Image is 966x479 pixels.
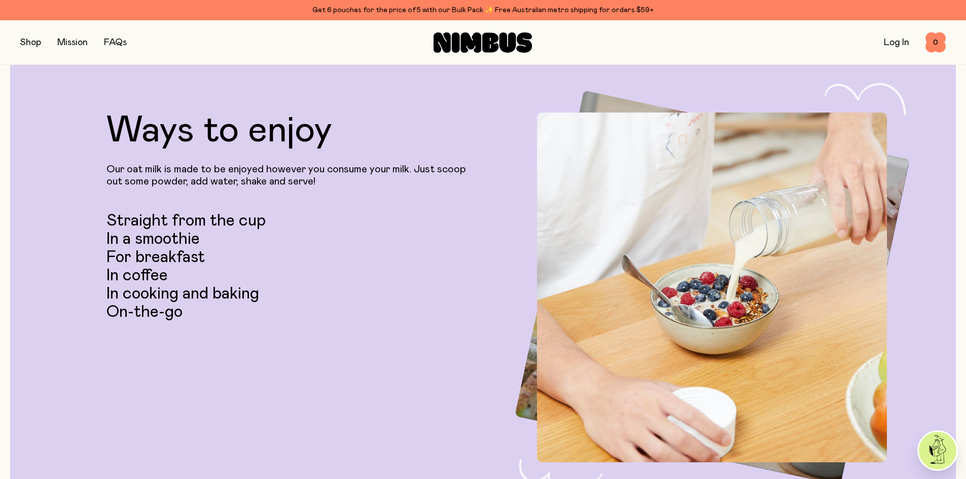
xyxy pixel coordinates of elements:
button: 0 [925,32,946,53]
li: For breakfast [106,248,478,267]
img: agent [919,432,956,469]
li: Straight from the cup [106,212,478,230]
a: Log In [884,38,909,47]
li: On-the-go [106,303,478,321]
li: In a smoothie [106,230,478,248]
h2: Ways to enjoy [106,113,478,149]
li: In cooking and baking [106,285,478,303]
a: Mission [57,38,88,47]
a: FAQs [104,38,127,47]
p: Our oat milk is made to be enjoyed however you consume your milk. Just scoop out some powder, add... [106,163,478,188]
li: In coffee [106,267,478,285]
img: Nimbus Oat Milk being poured into cereal bowl [537,113,887,463]
div: Get 6 pouches for the price of 5 with our Bulk Pack ✨ Free Australian metro shipping for orders $59+ [20,4,946,16]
